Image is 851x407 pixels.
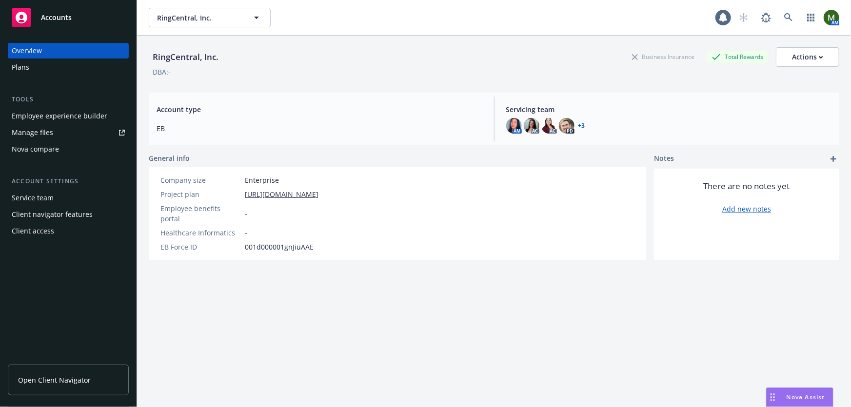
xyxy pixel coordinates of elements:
[8,176,129,186] div: Account settings
[8,125,129,140] a: Manage files
[801,8,821,27] a: Switch app
[707,51,768,63] div: Total Rewards
[8,95,129,104] div: Tools
[157,13,241,23] span: RingCentral, Inc.
[12,125,53,140] div: Manage files
[149,51,222,63] div: RingCentral, Inc.
[627,51,699,63] div: Business Insurance
[245,228,247,238] span: -
[8,43,129,58] a: Overview
[787,393,825,401] span: Nova Assist
[157,104,482,115] span: Account type
[153,67,171,77] div: DBA: -
[245,189,318,199] a: [URL][DOMAIN_NAME]
[524,118,539,134] img: photo
[160,242,241,252] div: EB Force ID
[160,189,241,199] div: Project plan
[792,48,823,66] div: Actions
[12,108,107,124] div: Employee experience builder
[8,207,129,222] a: Client navigator features
[654,153,674,165] span: Notes
[506,104,832,115] span: Servicing team
[160,203,241,224] div: Employee benefits portal
[828,153,839,165] a: add
[149,8,271,27] button: RingCentral, Inc.
[8,108,129,124] a: Employee experience builder
[704,180,790,192] span: There are no notes yet
[779,8,798,27] a: Search
[8,223,129,239] a: Client access
[559,118,574,134] img: photo
[160,175,241,185] div: Company size
[12,190,54,206] div: Service team
[8,4,129,31] a: Accounts
[12,223,54,239] div: Client access
[8,190,129,206] a: Service team
[756,8,776,27] a: Report a Bug
[578,123,585,129] a: +3
[506,118,522,134] img: photo
[734,8,753,27] a: Start snowing
[41,14,72,21] span: Accounts
[12,59,29,75] div: Plans
[12,43,42,58] div: Overview
[245,175,279,185] span: Enterprise
[767,388,779,407] div: Drag to move
[160,228,241,238] div: Healthcare Informatics
[824,10,839,25] img: photo
[8,59,129,75] a: Plans
[18,375,91,385] span: Open Client Navigator
[722,204,771,214] a: Add new notes
[776,47,839,67] button: Actions
[12,141,59,157] div: Nova compare
[766,388,833,407] button: Nova Assist
[245,242,314,252] span: 001d000001gnJiuAAE
[245,209,247,219] span: -
[149,153,190,163] span: General info
[157,123,482,134] span: EB
[541,118,557,134] img: photo
[12,207,93,222] div: Client navigator features
[8,141,129,157] a: Nova compare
